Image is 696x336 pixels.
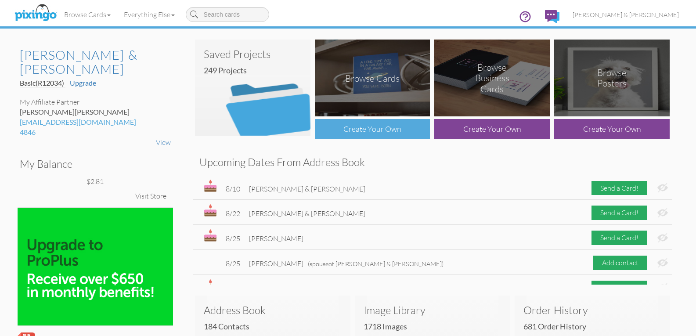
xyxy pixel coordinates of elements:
span: (R12034) [36,79,64,87]
div: My Affiliate Partner [20,97,171,107]
a: [PERSON_NAME] & [PERSON_NAME] [20,48,171,76]
span: [PERSON_NAME] & [PERSON_NAME] [249,184,365,193]
img: eye-ban.svg [657,183,668,192]
div: $2.81 [20,177,171,187]
div: Browse Posters [583,67,641,89]
div: Visit Store [131,187,171,206]
img: eye-ban.svg [657,283,668,293]
div: Create Your Own [554,119,670,139]
div: 8/25 [226,259,240,269]
img: eye-ban.svg [657,208,668,217]
div: 8/22 [226,209,240,219]
h4: 681 Order History [523,322,668,331]
span: (spouse [308,260,328,267]
a: [PERSON_NAME] & [PERSON_NAME] [566,4,685,26]
div: Browse Business Cards [463,61,521,94]
img: bday.svg [204,229,217,242]
h3: Order History [523,304,661,316]
div: Create Your Own [434,119,550,139]
img: browse-cards.png [315,40,430,116]
a: View [156,138,171,147]
div: Add contact [593,256,647,270]
span: [PERSON_NAME] [75,108,130,116]
span: of [PERSON_NAME] & [PERSON_NAME]) [303,260,444,267]
img: bday.svg [204,180,217,192]
div: Browse Cards [345,72,400,83]
img: eye-ban.svg [657,233,668,242]
img: saved-projects2.png [195,40,310,136]
img: upgrade_proPlus-100.jpg [18,208,173,325]
h4: 184 Contacts [204,322,348,331]
div: 4846 [20,127,171,137]
div: [PERSON_NAME] [20,107,171,117]
h3: Address Book [204,304,342,316]
h3: Upcoming Dates From Address Book [199,156,666,168]
img: browse-posters.png [554,40,670,116]
div: Create Your Own [315,119,430,139]
span: Basic [20,79,64,87]
span: [PERSON_NAME] [249,284,303,293]
img: bday.svg [204,279,217,292]
img: comments.svg [545,10,559,23]
img: bday.svg [204,204,217,217]
a: Everything Else [117,4,181,25]
div: 8/10 [226,184,240,194]
a: Basic(R12034) [20,79,65,87]
span: [PERSON_NAME] & [PERSON_NAME] [573,11,679,18]
span: [PERSON_NAME] & [PERSON_NAME] [249,209,365,218]
h3: My Balance [20,158,164,170]
h3: Image Library [364,304,501,316]
h2: [PERSON_NAME] & [PERSON_NAME] [20,48,162,76]
span: [PERSON_NAME] [249,259,444,268]
span: [PERSON_NAME] [249,234,303,243]
a: Browse Cards [58,4,117,25]
img: browse-business-cards.png [434,40,550,116]
h4: 1718 images [364,322,508,331]
div: Send a Card! [591,231,647,245]
div: 8/25 [226,284,240,294]
input: Search cards [186,7,269,22]
div: Send a Card! [591,181,647,195]
img: pixingo logo [12,2,59,24]
div: Send a Card! [591,206,647,220]
div: Send a Card! [591,281,647,295]
a: Upgrade [70,79,96,87]
div: 8/25 [226,234,240,244]
img: eye-ban.svg [657,258,668,267]
div: [EMAIL_ADDRESS][DOMAIN_NAME] [20,117,171,127]
h4: 249 Projects [204,66,308,75]
h3: Saved Projects [204,48,302,60]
